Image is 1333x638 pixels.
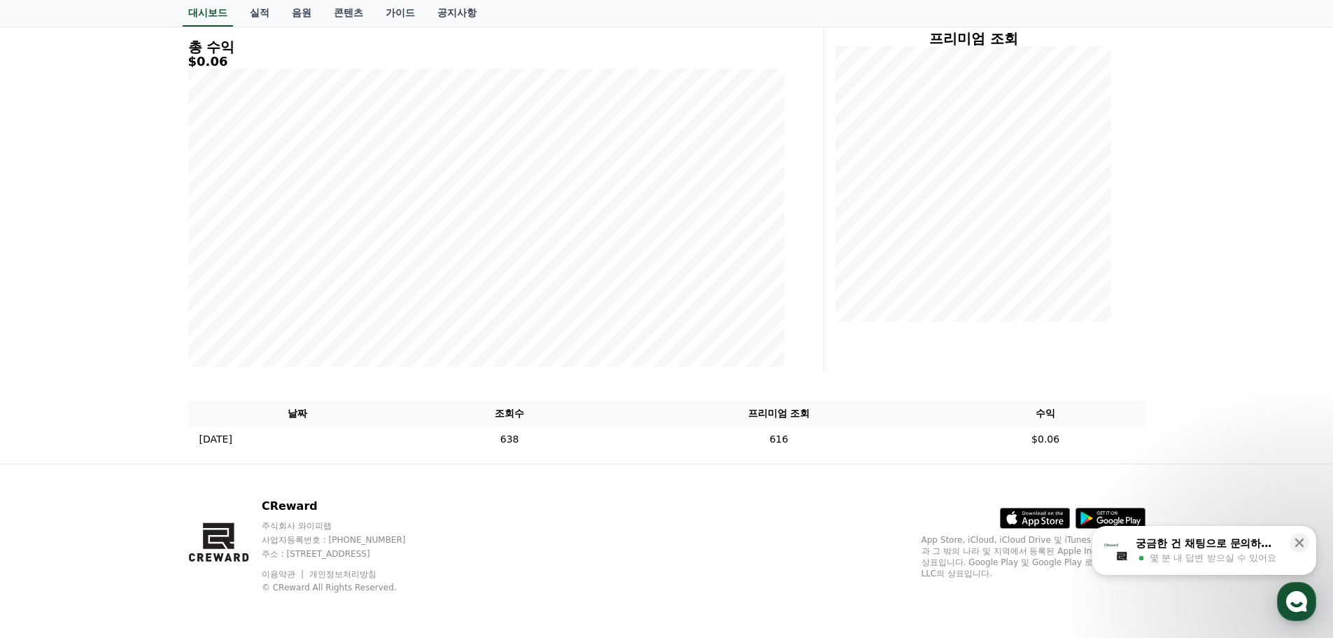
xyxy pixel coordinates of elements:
a: 개인정보처리방침 [309,569,376,579]
span: 대화 [128,466,145,477]
p: 주소 : [STREET_ADDRESS] [262,548,432,560]
h4: 총 수익 [188,39,784,55]
p: 주식회사 와이피랩 [262,520,432,532]
p: [DATE] [199,432,232,447]
span: 설정 [216,465,233,476]
p: 사업자등록번호 : [PHONE_NUMBER] [262,534,432,546]
a: 설정 [181,444,269,479]
td: 616 [612,427,945,452]
p: CReward [262,498,432,515]
th: 조회수 [407,401,612,427]
th: 날짜 [188,401,407,427]
span: 홈 [44,465,52,476]
td: $0.06 [946,427,1145,452]
th: 수익 [946,401,1145,427]
h4: 프리미엄 조회 [835,31,1112,46]
a: 홈 [4,444,92,479]
p: © CReward All Rights Reserved. [262,582,432,593]
p: App Store, iCloud, iCloud Drive 및 iTunes Store는 미국과 그 밖의 나라 및 지역에서 등록된 Apple Inc.의 서비스 상표입니다. Goo... [922,534,1145,579]
a: 대화 [92,444,181,479]
td: 638 [407,427,612,452]
th: 프리미엄 조회 [612,401,945,427]
a: 이용약관 [262,569,306,579]
h5: $0.06 [188,55,784,69]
